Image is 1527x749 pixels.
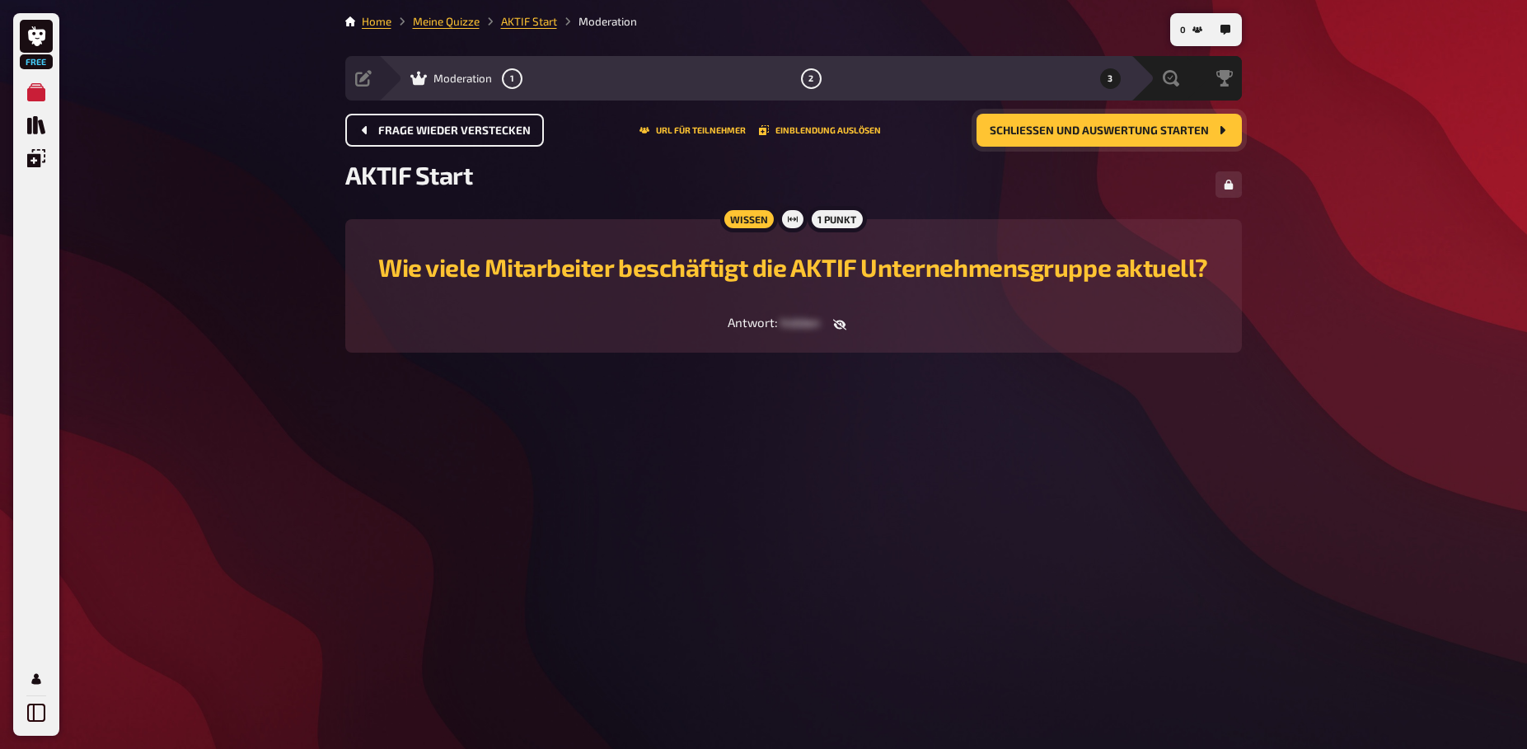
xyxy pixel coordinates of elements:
a: Einblendungen [20,142,53,175]
a: Meine Quizze [20,76,53,109]
li: Home [362,13,391,30]
button: Frage wieder verstecken [345,114,544,147]
span: Moderation [433,72,492,85]
button: Einblendung auslösen [759,125,881,135]
a: AKTIF Start [501,15,557,28]
li: Moderation [557,13,637,30]
span: Free [21,57,51,67]
button: URL für Teilnehmer [639,125,746,135]
button: 1 [499,65,525,91]
span: AKTIF Start [345,160,473,190]
button: 2 [798,65,824,91]
a: Home [362,15,391,28]
a: Meine Quizze [413,15,480,28]
span: hidden [780,315,820,330]
a: Mein Konto [20,662,53,695]
span: 1 [510,74,514,83]
span: 2 [808,74,813,83]
div: Wissen [719,206,777,232]
li: Meine Quizze [391,13,480,30]
a: Quiz Sammlung [20,109,53,142]
button: 3 [1097,65,1123,91]
span: Schließen und Auswertung starten [990,125,1209,137]
div: Antwort : [365,315,1222,332]
div: 1 Punkt [808,206,866,232]
span: 0 [1180,26,1186,35]
li: AKTIF Start [480,13,557,30]
button: Schließen und Auswertung starten [977,114,1242,147]
span: Frage wieder verstecken [378,125,531,137]
button: 0 [1173,16,1209,43]
span: 3 [1108,74,1112,83]
h2: Wie viele Mitarbeiter beschäftigt die AKTIF Unternehmensgruppe aktuell? [365,252,1222,282]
